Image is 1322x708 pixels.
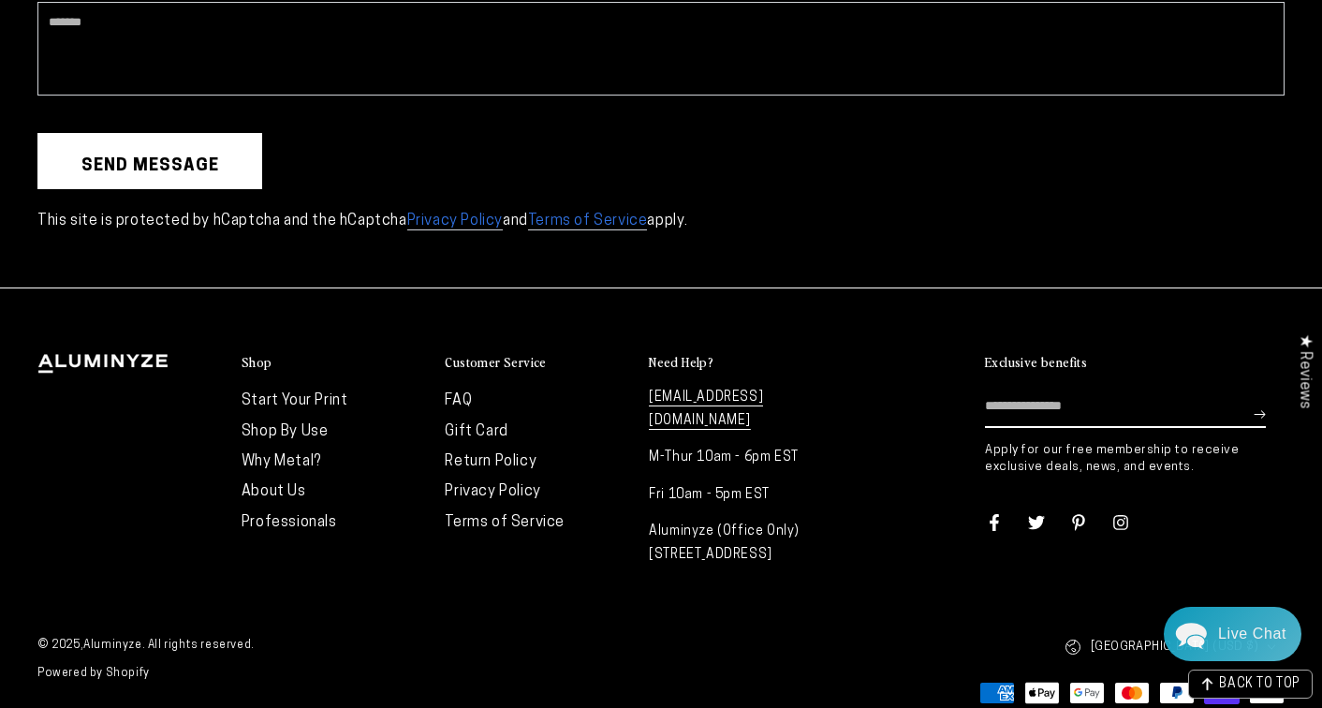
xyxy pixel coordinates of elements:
[528,214,648,230] a: Terms of Service
[83,640,141,651] a: Aluminyze
[1164,607,1301,661] div: Chat widget toggle
[649,520,834,567] p: Aluminyze (Office Only) [STREET_ADDRESS]
[445,354,546,371] h2: Customer Service
[985,354,1087,371] h2: Exclusive benefits
[445,354,630,372] summary: Customer Service
[242,515,337,530] a: Professionals
[649,354,834,372] summary: Need Help?
[445,424,507,439] a: Gift Card
[445,484,540,499] a: Privacy Policy
[407,214,503,230] a: Privacy Policy
[1286,319,1322,423] div: Click to open Judge.me floating reviews tab
[37,208,1285,235] p: This site is protected by hCaptcha and the hCaptcha and apply.
[1254,386,1266,442] button: Subscribe
[649,354,713,371] h2: Need Help?
[37,668,150,679] a: Powered by Shopify
[242,354,427,372] summary: Shop
[242,424,329,439] a: Shop By Use
[649,446,834,469] p: M-Thur 10am - 6pm EST
[1091,636,1258,657] span: [GEOGRAPHIC_DATA] (USD $)
[445,454,536,469] a: Return Policy
[37,632,661,660] small: © 2025, . All rights reserved.
[985,354,1285,372] summary: Exclusive benefits
[242,393,348,408] a: Start Your Print
[242,354,272,371] h2: Shop
[1065,627,1285,667] button: [GEOGRAPHIC_DATA] (USD $)
[445,393,472,408] a: FAQ
[37,133,262,189] button: Send message
[649,483,834,507] p: Fri 10am - 5pm EST
[1219,678,1300,691] span: BACK TO TOP
[1218,607,1286,661] div: Contact Us Directly
[242,454,321,469] a: Why Metal?
[445,515,565,530] a: Terms of Service
[649,391,763,430] a: [EMAIL_ADDRESS][DOMAIN_NAME]
[985,442,1285,476] p: Apply for our free membership to receive exclusive deals, news, and events.
[242,484,306,499] a: About Us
